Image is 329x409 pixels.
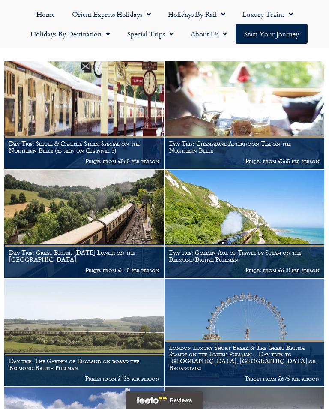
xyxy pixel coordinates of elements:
a: Day Trip: Champagne Afternoon Tea on the Northern Belle Prices from £365 per person [164,61,325,169]
a: Day Trip: Settle & Carlisle Steam Special on the Northern Belle (as seen on Channel 5) Prices fro... [4,61,164,169]
a: Home [28,4,63,24]
h1: Day Trip: Great British [DATE] Lunch on the [GEOGRAPHIC_DATA] [9,249,159,263]
a: Holidays by Rail [159,4,234,24]
a: Day trip: Golden Age of Travel by Steam on the Belmond British Pullman Prices from £640 per person [164,170,325,278]
a: Day Trip: Great British [DATE] Lunch on the [GEOGRAPHIC_DATA] Prices from £445 per person [4,170,164,278]
a: Holidays by Destination [22,24,119,44]
p: Prices from £435 per person [9,375,159,382]
a: Special Trips [119,24,182,44]
h1: Day Trip: Champagne Afternoon Tea on the Northern Belle [169,140,320,154]
a: Start your Journey [236,24,308,44]
h1: Day trip: The Garden of England on board the Belmond British Pullman [9,358,159,371]
a: London Luxury Short Break & The Great British Seaside on the British Pullman – Day trips to [GEOG... [164,279,325,387]
a: About Us [182,24,236,44]
h1: Day Trip: Settle & Carlisle Steam Special on the Northern Belle (as seen on Channel 5) [9,140,159,154]
nav: Menu [4,4,325,44]
a: Luxury Trains [234,4,302,24]
p: Prices from £640 per person [169,267,320,274]
h1: London Luxury Short Break & The Great British Seaside on the British Pullman – Day trips to [GEOG... [169,344,320,371]
p: Prices from £675 per person [169,375,320,382]
h1: Day trip: Golden Age of Travel by Steam on the Belmond British Pullman [169,249,320,263]
a: Orient Express Holidays [63,4,159,24]
p: Prices from £365 per person [169,158,320,165]
p: Prices from £565 per person [9,158,159,165]
a: Day trip: The Garden of England on board the Belmond British Pullman Prices from £435 per person [4,279,164,387]
p: Prices from £445 per person [9,267,159,274]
